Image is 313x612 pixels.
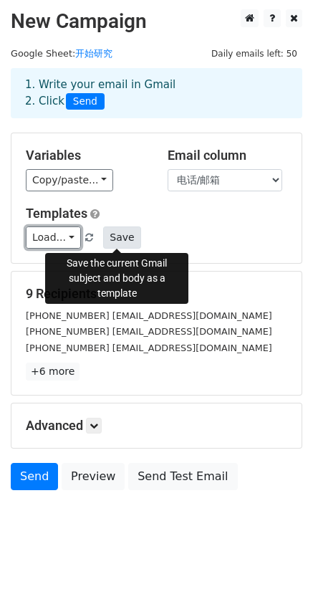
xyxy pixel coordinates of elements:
a: Load... [26,226,81,249]
div: 聊天小组件 [241,543,313,612]
small: Google Sheet: [11,48,112,59]
button: Save [103,226,140,249]
h5: Email column [168,148,288,163]
a: 开始研究 [75,48,112,59]
a: Templates [26,206,87,221]
a: Preview [62,463,125,490]
span: Send [66,93,105,110]
span: Daily emails left: 50 [206,46,302,62]
a: Copy/paste... [26,169,113,191]
h2: New Campaign [11,9,302,34]
a: Send Test Email [128,463,237,490]
div: Save the current Gmail subject and body as a template [45,253,188,304]
small: [PHONE_NUMBER] [EMAIL_ADDRESS][DOMAIN_NAME] [26,343,272,353]
a: +6 more [26,363,80,381]
h5: Variables [26,148,146,163]
h5: Advanced [26,418,287,434]
a: Send [11,463,58,490]
small: [PHONE_NUMBER] [EMAIL_ADDRESS][DOMAIN_NAME] [26,326,272,337]
a: Daily emails left: 50 [206,48,302,59]
div: 1. Write your email in Gmail 2. Click [14,77,299,110]
iframe: Chat Widget [241,543,313,612]
h5: 9 Recipients [26,286,287,302]
small: [PHONE_NUMBER] [EMAIL_ADDRESS][DOMAIN_NAME] [26,310,272,321]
